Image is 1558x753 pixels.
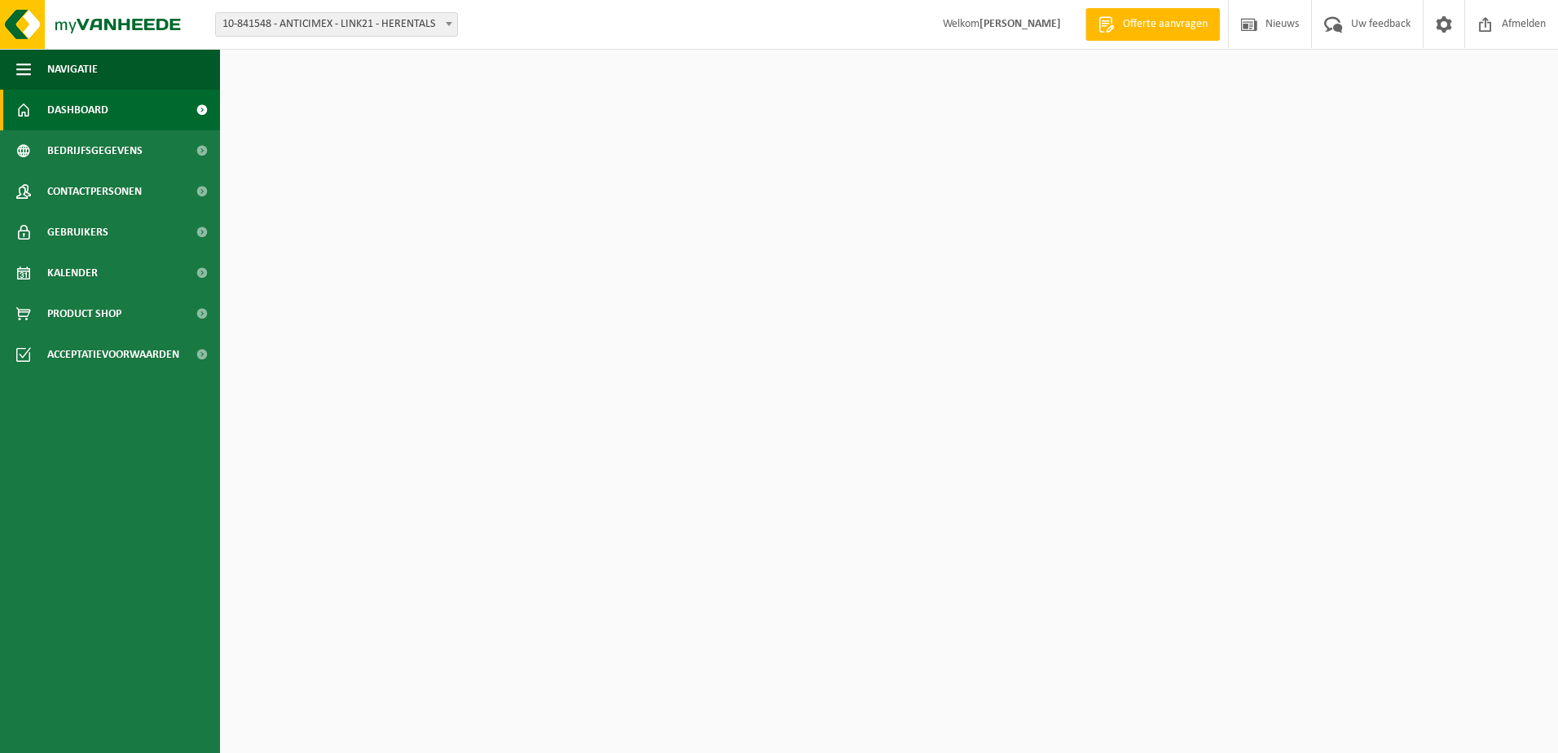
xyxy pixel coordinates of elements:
span: Bedrijfsgegevens [47,130,143,171]
a: Offerte aanvragen [1085,8,1220,41]
span: Offerte aanvragen [1119,16,1212,33]
span: Kalender [47,253,98,293]
span: 10-841548 - ANTICIMEX - LINK21 - HERENTALS [216,13,457,36]
span: Product Shop [47,293,121,334]
span: Navigatie [47,49,98,90]
span: Gebruikers [47,212,108,253]
span: Contactpersonen [47,171,142,212]
span: Dashboard [47,90,108,130]
span: Acceptatievoorwaarden [47,334,179,375]
strong: [PERSON_NAME] [979,18,1061,30]
span: 10-841548 - ANTICIMEX - LINK21 - HERENTALS [215,12,458,37]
